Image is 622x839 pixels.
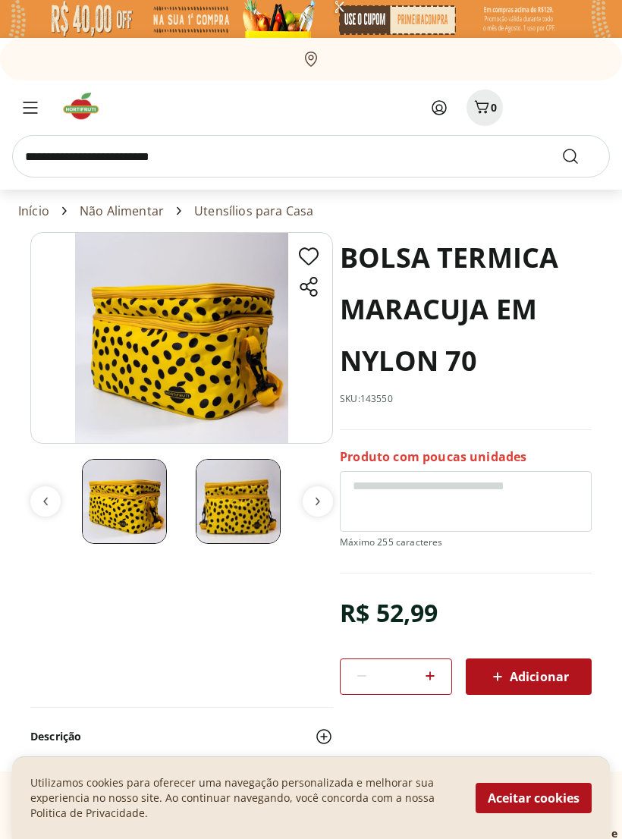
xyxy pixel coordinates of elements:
[491,100,497,115] span: 0
[30,232,333,444] img: Image
[340,592,438,634] div: R$ 52,99
[340,393,393,405] p: SKU: 143550
[340,448,526,465] p: Produto com poucas unidades
[12,135,610,178] input: search
[18,204,49,218] a: Início
[561,147,598,165] button: Submit Search
[80,204,164,218] a: Não Alimentar
[30,775,457,821] p: Utilizamos cookies para oferecer uma navegação personalizada e melhorar sua experiencia no nosso ...
[340,232,592,387] h1: BOLSA TERMICA MARACUJA EM NYLON 70
[476,783,592,813] button: Aceitar cookies
[30,486,61,517] button: previous
[61,91,112,121] img: Hortifruti
[303,486,333,517] button: next
[488,668,569,686] span: Adicionar
[30,720,333,753] button: Descrição
[466,658,592,695] button: Adicionar
[466,90,503,126] button: Carrinho
[194,204,313,218] a: Utensílios para Casa
[12,90,49,126] button: Menu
